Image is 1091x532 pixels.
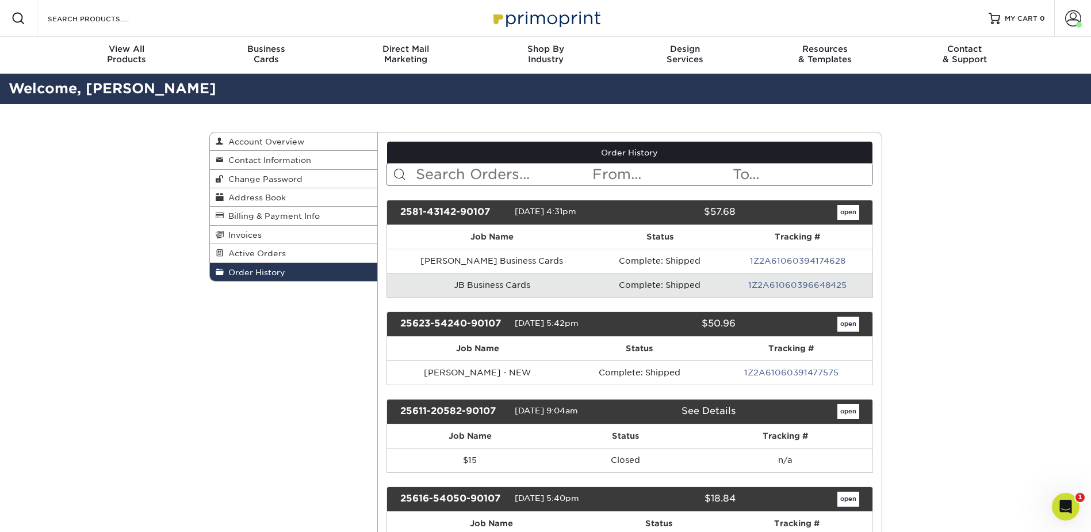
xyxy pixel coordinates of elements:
div: $57.68 [621,205,744,220]
span: Contact Information [224,155,311,165]
div: $18.84 [621,492,744,507]
a: Order History [387,142,872,164]
span: MY CART [1005,14,1038,24]
span: Business [196,44,336,54]
td: JB Business Cards [387,273,596,297]
span: [DATE] 5:40pm [515,493,579,503]
div: $50.96 [621,317,744,332]
span: Change Password [224,174,303,184]
a: View AllProducts [57,37,197,74]
th: Job Name [387,337,568,360]
img: Primoprint [488,6,603,31]
div: 25616-54050-90107 [392,492,515,507]
a: 1Z2A61060396648425 [748,280,847,290]
div: 25623-54240-90107 [392,317,515,332]
a: Contact Information [210,151,378,169]
span: 1 [1075,493,1085,502]
span: Contact [895,44,1035,54]
a: Change Password [210,170,378,188]
span: Address Book [224,193,286,202]
a: open [837,205,859,220]
span: 0 [1040,14,1045,22]
a: Billing & Payment Info [210,207,378,225]
span: Resources [755,44,895,54]
input: Search Orders... [415,164,591,185]
a: Account Overview [210,132,378,151]
a: open [837,317,859,332]
div: Marketing [336,44,476,64]
td: [PERSON_NAME] - NEW [387,360,568,385]
a: open [837,492,859,507]
td: Complete: Shipped [596,249,723,273]
span: Account Overview [224,137,304,146]
a: Order History [210,263,378,281]
a: Invoices [210,226,378,244]
th: Tracking # [698,424,872,448]
a: Shop ByIndustry [476,37,615,74]
input: To... [732,164,872,185]
a: See Details [682,405,736,416]
div: & Templates [755,44,895,64]
div: Cards [196,44,336,64]
th: Job Name [387,225,596,249]
div: & Support [895,44,1035,64]
span: Invoices [224,230,262,240]
span: [DATE] 4:31pm [515,207,576,216]
th: Tracking # [710,337,872,360]
a: 1Z2A61060391477575 [744,368,839,377]
input: SEARCH PRODUCTS..... [47,12,159,25]
a: Resources& Templates [755,37,895,74]
iframe: Intercom live chat [1052,493,1079,520]
a: DesignServices [615,37,755,74]
input: From... [591,164,732,185]
th: Status [568,337,711,360]
th: Status [553,424,698,448]
div: Services [615,44,755,64]
a: open [837,404,859,419]
span: Design [615,44,755,54]
span: [DATE] 9:04am [515,406,578,415]
span: Shop By [476,44,615,54]
div: 2581-43142-90107 [392,205,515,220]
td: Closed [553,448,698,472]
a: Active Orders [210,244,378,263]
a: Contact& Support [895,37,1035,74]
span: View All [57,44,197,54]
a: Address Book [210,188,378,207]
div: Industry [476,44,615,64]
td: [PERSON_NAME] Business Cards [387,249,596,273]
td: n/a [698,448,872,472]
a: BusinessCards [196,37,336,74]
td: $15 [387,448,553,472]
td: Complete: Shipped [596,273,723,297]
span: Order History [224,268,285,277]
div: 25611-20582-90107 [392,404,515,419]
span: Active Orders [224,249,286,258]
a: Direct MailMarketing [336,37,476,74]
iframe: Google Customer Reviews [3,497,98,528]
th: Job Name [387,424,553,448]
th: Tracking # [723,225,872,249]
div: Products [57,44,197,64]
th: Status [596,225,723,249]
span: Direct Mail [336,44,476,54]
span: [DATE] 5:42pm [515,318,579,328]
a: 1Z2A61060394174628 [750,256,845,265]
td: Complete: Shipped [568,360,711,385]
span: Billing & Payment Info [224,211,320,221]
